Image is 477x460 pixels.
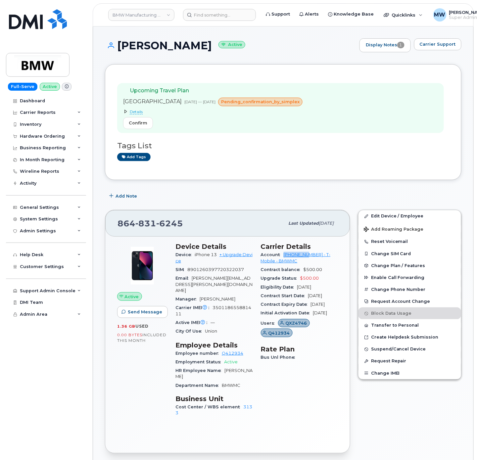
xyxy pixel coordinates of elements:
button: Carrier Support [414,38,461,50]
span: HR Employee Name [175,368,224,373]
button: Add Roaming Package [358,222,461,236]
span: Add Roaming Package [364,227,424,233]
button: Reset Voicemail [358,236,461,248]
a: Add tags [117,153,151,161]
span: Initial Activation Date [261,310,313,315]
button: Send Message [117,306,168,318]
a: + Upgrade Device [175,252,253,263]
span: 8901260397720322037 [187,267,244,272]
span: Q412934 [268,330,290,336]
span: QXZ4746 [285,320,307,326]
span: BMWMC [222,383,240,388]
span: Upcoming Travel Plan [130,87,189,94]
a: Create Helpdesk Submission [358,331,461,343]
span: used [135,324,149,329]
span: Last updated [288,221,319,226]
small: Active [218,41,245,49]
span: Carrier Support [420,41,456,47]
span: Active [125,294,139,300]
span: $500.00 [304,267,322,272]
span: Confirm [129,120,147,126]
span: Contract Start Date [261,293,308,298]
button: Confirm [123,117,153,129]
button: Change Phone Number [358,284,461,296]
span: iPhone 13 [195,252,217,257]
a: Display Notes1 [359,38,411,52]
button: Add Note [105,190,143,202]
span: [DATE] [313,310,327,315]
span: [DATE] — [DATE] [184,99,215,104]
span: $500.00 [300,276,319,281]
iframe: Messenger Launcher [448,431,472,455]
a: Q412934 [261,331,293,336]
button: Enable Call Forwarding [358,272,461,284]
span: Employment Status [175,359,224,364]
span: 864 [118,218,183,228]
button: Block Data Usage [358,307,461,319]
span: Change Plan / Features [371,263,425,268]
span: City Of Use [175,329,205,334]
span: Enable Call Forwarding [371,275,425,280]
button: Change SIM Card [358,248,461,260]
a: Edit Device / Employee [358,210,461,222]
span: — [211,320,215,325]
button: Change IMEI [358,367,461,379]
span: [DATE] [319,221,334,226]
h3: Tags List [117,142,449,150]
a: Q412934 [222,351,243,356]
summary: Details [123,109,305,115]
img: image20231002-3703462-1ig824h.jpeg [122,246,162,286]
h1: [PERSON_NAME] [105,40,356,51]
span: Contract balance [261,267,304,272]
h3: Carrier Details [261,243,338,251]
span: Active [224,359,238,364]
span: Users [261,321,278,326]
span: 6245 [156,218,183,228]
span: Eligibility Date [261,285,297,290]
span: Union [205,329,217,334]
h3: Rate Plan [261,345,338,353]
span: Cost Center / WBS element [175,405,243,410]
button: Suspend/Cancel Device [358,343,461,355]
span: Send Message [128,309,162,315]
span: Email [175,276,192,281]
span: Account [261,252,284,257]
span: [PERSON_NAME][EMAIL_ADDRESS][PERSON_NAME][DOMAIN_NAME] [175,276,253,293]
span: [PERSON_NAME] [200,297,235,301]
span: Department Name [175,383,222,388]
span: [DATE] [297,285,311,290]
button: Change Plan / Features [358,260,461,272]
a: QXZ4746 [278,321,310,326]
button: Request Account Change [358,296,461,307]
span: Add Note [116,193,137,199]
span: 0.00 Bytes [117,333,142,337]
span: 350118655881411 [175,305,251,316]
span: Active IMEI [175,320,211,325]
span: Manager [175,297,200,301]
span: [DATE] [308,293,322,298]
h3: Employee Details [175,341,253,349]
a: [PHONE_NUMBER] - T-Mobile - BMWMC [261,252,331,263]
span: Details [130,109,143,115]
span: Carrier IMEI [175,305,213,310]
span: Bus Unl Phone [261,355,299,360]
span: Employee number [175,351,222,356]
span: SIM [175,267,187,272]
span: Contract Expiry Date [261,302,311,307]
span: 1 [397,42,405,48]
h3: Device Details [175,243,253,251]
h3: Business Unit [175,395,253,403]
span: Device [175,252,195,257]
span: 1.36 GB [117,324,135,329]
span: Suspend/Cancel Device [371,347,426,352]
span: pending_confirmation_by_simplex [221,99,300,105]
button: Transfer to Personal [358,319,461,331]
span: Upgrade Status [261,276,300,281]
span: [GEOGRAPHIC_DATA] [123,98,182,105]
span: [DATE] [311,302,325,307]
button: Request Repair [358,355,461,367]
span: included this month [117,332,167,343]
span: 831 [135,218,156,228]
